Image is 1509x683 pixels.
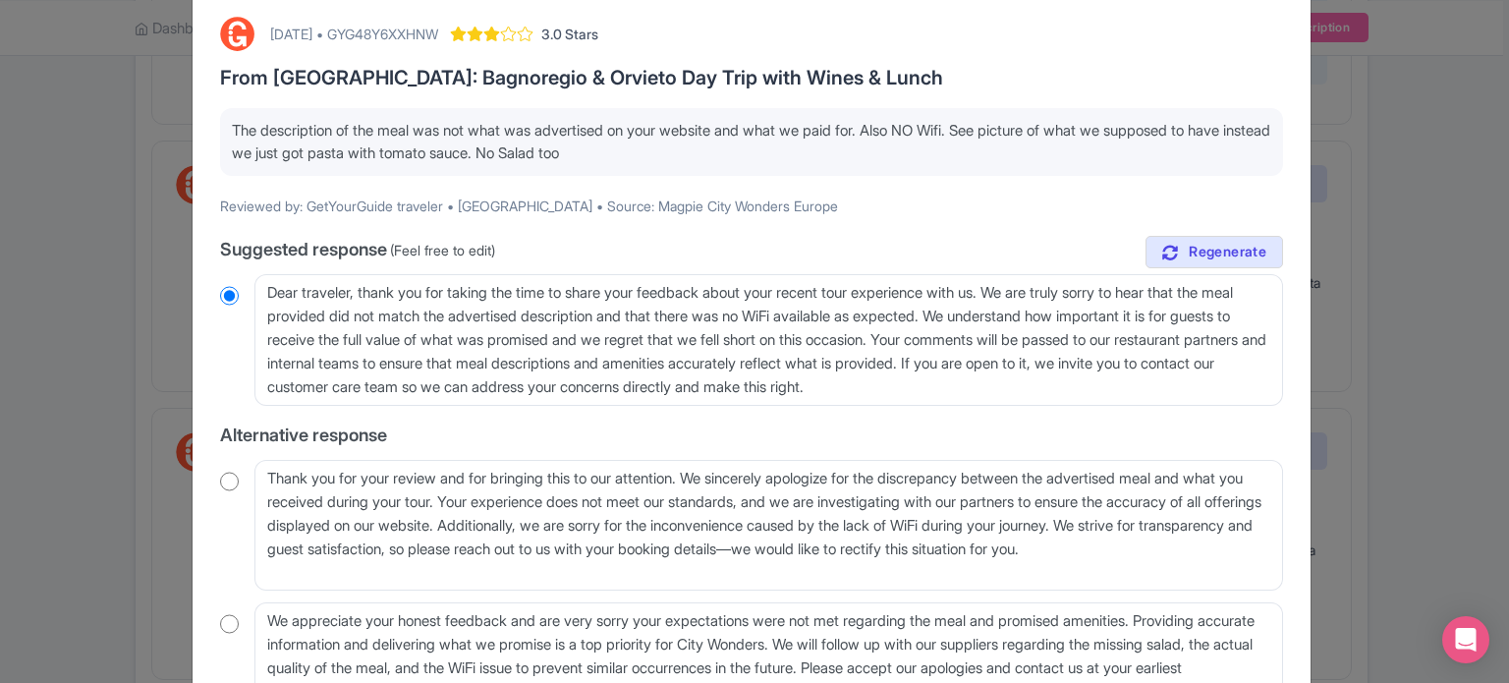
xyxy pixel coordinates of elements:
span: Alternative response [220,425,387,445]
span: Regenerate [1189,243,1266,261]
div: Open Intercom Messenger [1442,616,1489,663]
textarea: Dear traveler, thank you for taking the time to share your feedback about your recent tour experi... [254,274,1283,406]
p: The description of the meal was not what was advertised on your website and what we paid for. Als... [232,120,1271,164]
span: Suggested response [220,239,387,259]
span: 3.0 Stars [541,24,598,44]
textarea: Thank you for your review and for bringing this to our attention. We sincerely apologize for the ... [254,460,1283,592]
h3: From [GEOGRAPHIC_DATA]: Bagnoregio & Orvieto Day Trip with Wines & Lunch [220,67,1283,88]
div: [DATE] • GYG48Y6XXHNW [270,24,438,44]
p: Reviewed by: GetYourGuide traveler • [GEOGRAPHIC_DATA] • Source: Magpie City Wonders Europe [220,196,1283,216]
span: (Feel free to edit) [390,242,495,258]
a: Regenerate [1146,236,1283,268]
img: GetYourGuide Logo [220,17,254,51]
